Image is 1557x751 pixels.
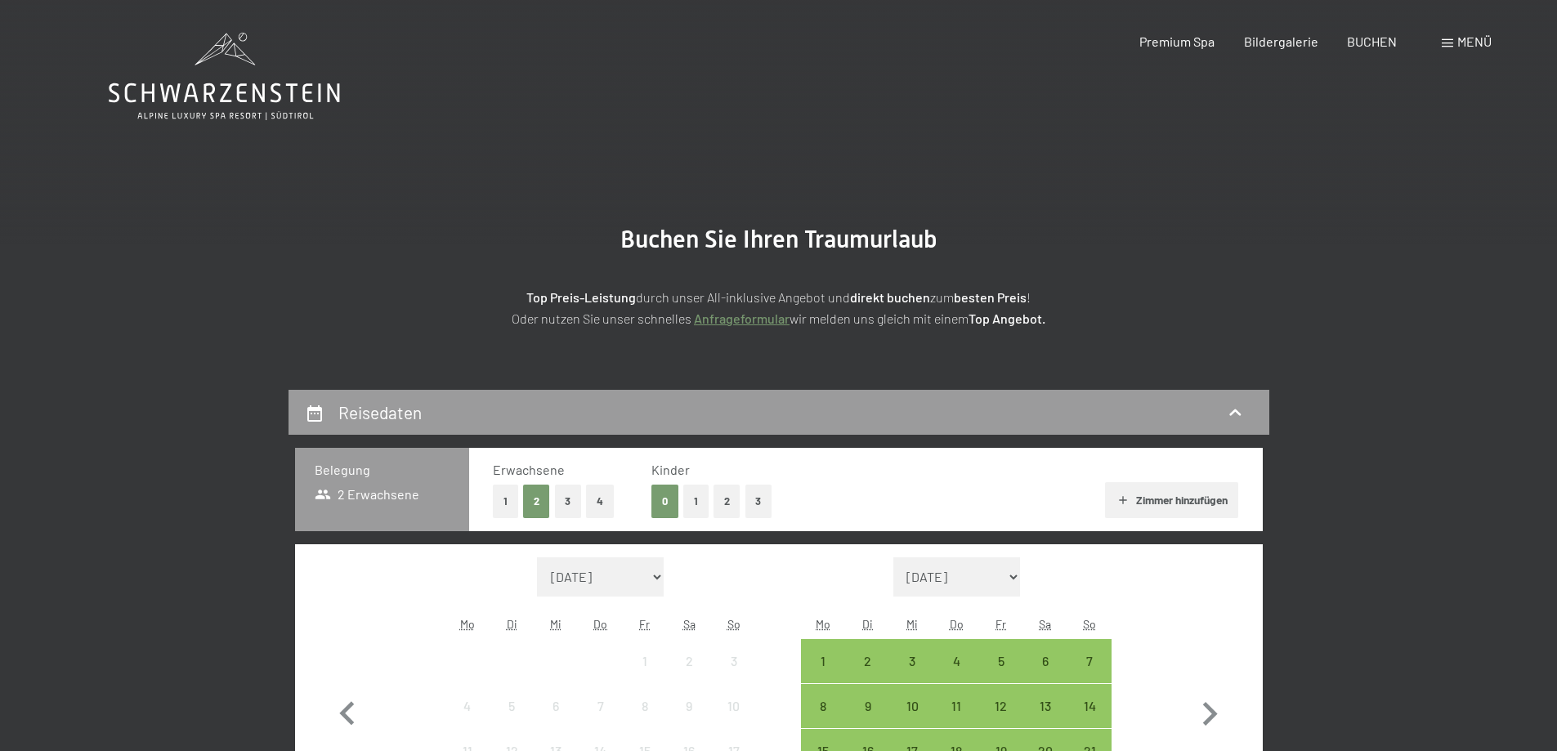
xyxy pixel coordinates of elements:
button: 1 [683,485,709,518]
abbr: Mittwoch [906,617,918,631]
a: Premium Spa [1139,34,1215,49]
div: Anreise nicht möglich [667,639,711,683]
abbr: Dienstag [862,617,873,631]
div: Anreise möglich [890,684,934,728]
div: Fri Aug 08 2025 [623,684,667,728]
strong: besten Preis [954,289,1027,305]
div: Wed Aug 06 2025 [534,684,578,728]
div: Mon Sep 01 2025 [801,639,845,683]
div: Anreise möglich [1023,639,1067,683]
h2: Reisedaten [338,402,422,422]
button: 2 [714,485,740,518]
button: 3 [745,485,772,518]
div: Anreise nicht möglich [623,639,667,683]
abbr: Donnerstag [950,617,964,631]
div: 3 [892,655,933,695]
div: Sat Sep 13 2025 [1023,684,1067,728]
div: Anreise nicht möglich [534,684,578,728]
div: 2 [848,655,888,695]
span: 2 Erwachsene [315,485,420,503]
div: 9 [848,700,888,740]
div: Sun Sep 07 2025 [1067,639,1112,683]
div: 5 [980,655,1021,695]
div: 6 [1025,655,1066,695]
div: Thu Sep 11 2025 [934,684,978,728]
div: Anreise möglich [934,684,978,728]
span: Kinder [651,462,690,477]
div: Anreise nicht möglich [445,684,490,728]
abbr: Sonntag [1083,617,1096,631]
button: 4 [586,485,614,518]
div: Sat Sep 06 2025 [1023,639,1067,683]
abbr: Freitag [639,617,650,631]
button: 3 [555,485,582,518]
div: Anreise möglich [1023,684,1067,728]
div: Wed Sep 03 2025 [890,639,934,683]
div: Sun Aug 03 2025 [711,639,755,683]
div: Sun Sep 14 2025 [1067,684,1112,728]
div: 9 [669,700,709,740]
span: Menü [1457,34,1492,49]
div: Anreise möglich [801,639,845,683]
div: Mon Aug 04 2025 [445,684,490,728]
div: 8 [803,700,843,740]
div: Fri Sep 05 2025 [978,639,1022,683]
div: 4 [447,700,488,740]
strong: Top Angebot. [969,311,1045,326]
div: 4 [936,655,977,695]
a: Anfrageformular [694,311,790,326]
div: 1 [803,655,843,695]
div: 10 [892,700,933,740]
a: Bildergalerie [1244,34,1318,49]
button: 1 [493,485,518,518]
abbr: Samstag [683,617,696,631]
div: 2 [669,655,709,695]
div: 7 [580,700,621,740]
div: Anreise nicht möglich [490,684,534,728]
abbr: Dienstag [507,617,517,631]
abbr: Montag [816,617,830,631]
div: Tue Aug 05 2025 [490,684,534,728]
div: Sun Aug 10 2025 [711,684,755,728]
div: Sat Aug 02 2025 [667,639,711,683]
div: Anreise möglich [1067,684,1112,728]
div: Anreise möglich [846,639,890,683]
div: 6 [535,700,576,740]
div: 7 [1069,655,1110,695]
div: Anreise möglich [890,639,934,683]
div: Fri Aug 01 2025 [623,639,667,683]
strong: Top Preis-Leistung [526,289,636,305]
div: Anreise möglich [801,684,845,728]
div: Anreise möglich [846,684,890,728]
div: Anreise nicht möglich [623,684,667,728]
p: durch unser All-inklusive Angebot und zum ! Oder nutzen Sie unser schnelles wir melden uns gleich... [370,287,1188,329]
div: Fri Sep 12 2025 [978,684,1022,728]
button: Zimmer hinzufügen [1105,482,1238,518]
div: 1 [624,655,665,695]
div: 10 [713,700,754,740]
div: Anreise nicht möglich [711,639,755,683]
div: Thu Sep 04 2025 [934,639,978,683]
div: Anreise möglich [978,684,1022,728]
button: 0 [651,485,678,518]
div: 13 [1025,700,1066,740]
strong: direkt buchen [850,289,930,305]
abbr: Sonntag [727,617,740,631]
abbr: Freitag [995,617,1006,631]
div: Anreise nicht möglich [667,684,711,728]
abbr: Mittwoch [550,617,562,631]
a: BUCHEN [1347,34,1397,49]
div: 12 [980,700,1021,740]
span: Buchen Sie Ihren Traumurlaub [620,225,937,253]
div: Sat Aug 09 2025 [667,684,711,728]
div: Anreise nicht möglich [711,684,755,728]
div: Mon Sep 08 2025 [801,684,845,728]
div: Thu Aug 07 2025 [579,684,623,728]
h3: Belegung [315,461,450,479]
div: Anreise möglich [1067,639,1112,683]
div: 8 [624,700,665,740]
abbr: Samstag [1039,617,1051,631]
